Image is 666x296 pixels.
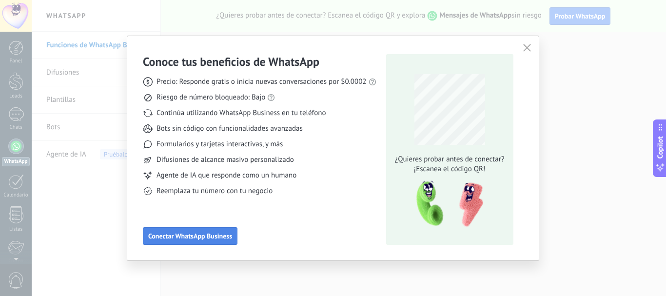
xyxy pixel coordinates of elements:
span: Copilot [655,136,665,158]
span: Formularios y tarjetas interactivas, y más [157,139,283,149]
span: Bots sin código con funcionalidades avanzadas [157,124,303,134]
span: Difusiones de alcance masivo personalizado [157,155,294,165]
span: Riesgo de número bloqueado: Bajo [157,93,265,102]
span: Precio: Responde gratis o inicia nuevas conversaciones por $0.0002 [157,77,367,87]
span: ¡Escanea el código QR! [392,164,507,174]
button: Conectar WhatsApp Business [143,227,237,245]
span: ¿Quieres probar antes de conectar? [392,155,507,164]
span: Conectar WhatsApp Business [148,233,232,239]
img: qr-pic-1x.png [408,178,485,230]
h3: Conoce tus beneficios de WhatsApp [143,54,319,69]
span: Continúa utilizando WhatsApp Business en tu teléfono [157,108,326,118]
span: Reemplaza tu número con tu negocio [157,186,273,196]
span: Agente de IA que responde como un humano [157,171,296,180]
